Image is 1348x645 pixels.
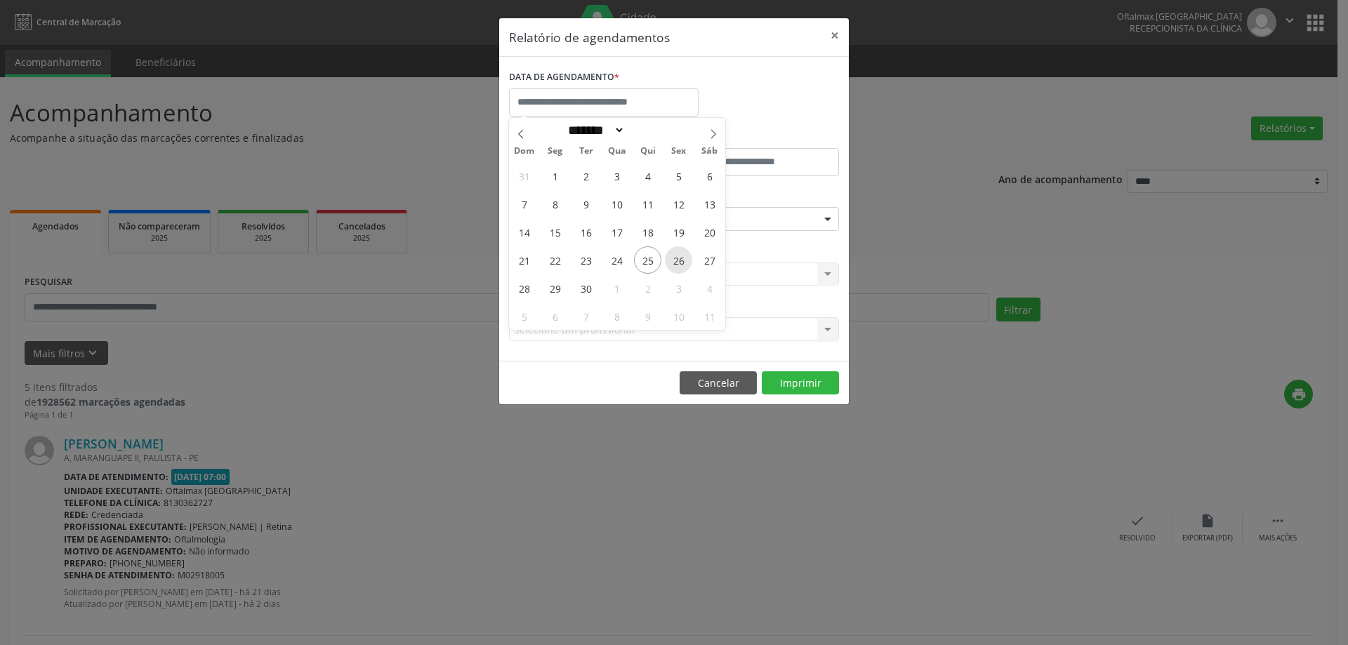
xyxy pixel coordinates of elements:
span: Setembro 16, 2025 [572,218,600,246]
label: DATA DE AGENDAMENTO [509,67,619,88]
span: Setembro 29, 2025 [541,274,569,302]
span: Setembro 4, 2025 [634,162,661,189]
span: Outubro 11, 2025 [696,302,723,330]
button: Close [821,18,849,53]
span: Agosto 31, 2025 [510,162,538,189]
span: Setembro 6, 2025 [696,162,723,189]
span: Setembro 18, 2025 [634,218,661,246]
span: Outubro 6, 2025 [541,302,569,330]
span: Setembro 23, 2025 [572,246,600,274]
span: Setembro 20, 2025 [696,218,723,246]
span: Dom [509,147,540,156]
span: Qua [602,147,633,156]
span: Outubro 4, 2025 [696,274,723,302]
span: Seg [540,147,571,156]
span: Setembro 14, 2025 [510,218,538,246]
span: Setembro 15, 2025 [541,218,569,246]
span: Setembro 10, 2025 [603,190,630,218]
span: Outubro 3, 2025 [665,274,692,302]
span: Setembro 9, 2025 [572,190,600,218]
label: ATÉ [678,126,839,148]
input: Year [625,123,671,138]
span: Setembro 21, 2025 [510,246,538,274]
span: Setembro 5, 2025 [665,162,692,189]
span: Outubro 10, 2025 [665,302,692,330]
span: Setembro 19, 2025 [665,218,692,246]
span: Outubro 5, 2025 [510,302,538,330]
span: Ter [571,147,602,156]
button: Cancelar [680,371,757,395]
span: Setembro 13, 2025 [696,190,723,218]
span: Setembro 24, 2025 [603,246,630,274]
span: Setembro 7, 2025 [510,190,538,218]
span: Setembro 17, 2025 [603,218,630,246]
span: Outubro 2, 2025 [634,274,661,302]
span: Sáb [694,147,725,156]
span: Setembro 28, 2025 [510,274,538,302]
span: Setembro 12, 2025 [665,190,692,218]
select: Month [563,123,625,138]
span: Setembro 11, 2025 [634,190,661,218]
span: Setembro 1, 2025 [541,162,569,189]
span: Outubro 1, 2025 [603,274,630,302]
span: Sex [663,147,694,156]
span: Outubro 8, 2025 [603,302,630,330]
span: Setembro 30, 2025 [572,274,600,302]
button: Imprimir [762,371,839,395]
span: Qui [633,147,663,156]
span: Setembro 25, 2025 [634,246,661,274]
span: Setembro 26, 2025 [665,246,692,274]
span: Setembro 27, 2025 [696,246,723,274]
span: Outubro 9, 2025 [634,302,661,330]
span: Setembro 22, 2025 [541,246,569,274]
span: Outubro 7, 2025 [572,302,600,330]
span: Setembro 2, 2025 [572,162,600,189]
span: Setembro 8, 2025 [541,190,569,218]
h5: Relatório de agendamentos [509,28,670,46]
span: Setembro 3, 2025 [603,162,630,189]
